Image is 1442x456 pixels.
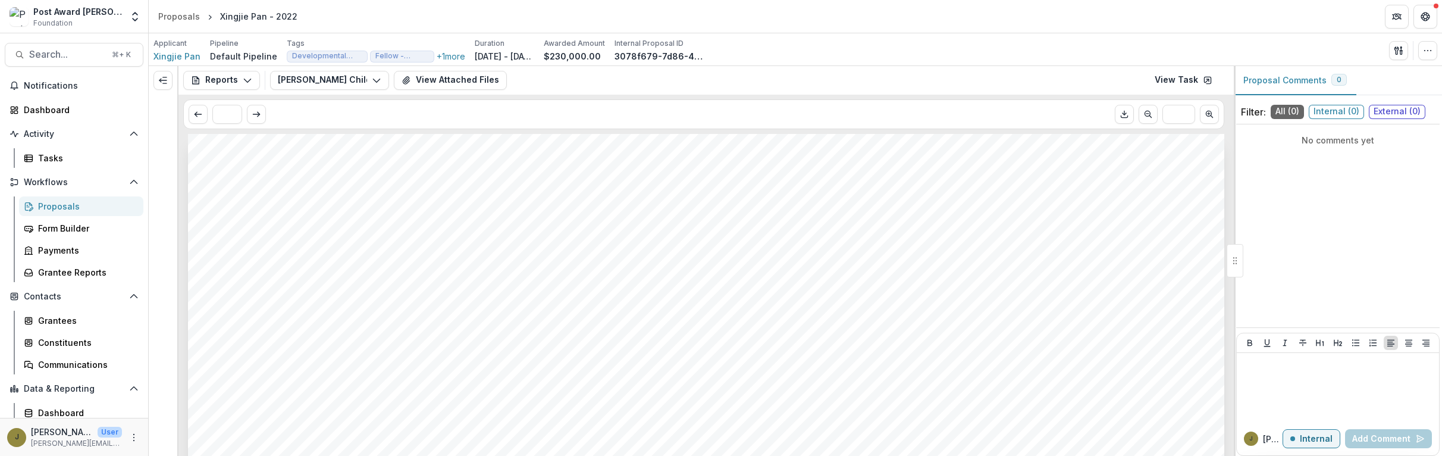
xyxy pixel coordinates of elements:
[19,263,143,282] a: Grantee Reports
[250,347,1109,368] span: progress reports are kept strictly confidential. The reports serve as an auditing tool to monitor
[33,5,122,18] div: Post Award [PERSON_NAME] Childs Memorial Fund
[31,438,122,449] p: [PERSON_NAME][EMAIL_ADDRESS][PERSON_NAME][DOMAIN_NAME]
[1384,336,1398,350] button: Align Left
[5,100,143,120] a: Dashboard
[1313,336,1327,350] button: Heading 1
[1345,429,1432,448] button: Add Comment
[1337,76,1341,84] span: 0
[38,152,134,164] div: Tasks
[24,384,124,394] span: Data & Reporting
[1139,105,1158,124] button: Scroll to previous page
[375,52,429,60] span: Fellow - Selected
[153,50,200,63] a: Xingjie Pan
[127,430,141,445] button: More
[19,333,143,352] a: Constituents
[1385,5,1409,29] button: Partners
[38,314,134,327] div: Grantees
[24,104,134,116] div: Dashboard
[1300,434,1333,444] p: Internal
[38,407,134,419] div: Dashboard
[287,38,305,49] p: Tags
[615,38,684,49] p: Internal Proposal ID
[183,71,260,90] button: Reports
[1309,105,1364,119] span: Internal ( 0 )
[19,355,143,374] a: Communications
[250,258,1061,286] span: [PERSON_NAME] Childs Funds Fellow’s Annual Progress Report
[247,105,266,124] button: Scroll to next page
[24,292,124,302] span: Contacts
[24,129,124,139] span: Activity
[38,244,134,257] div: Payments
[19,148,143,168] a: Tasks
[394,71,507,90] button: View Attached Files
[24,177,124,188] span: Workflows
[5,173,143,192] button: Open Workflows
[5,379,143,398] button: Open Data & Reporting
[250,319,1127,340] span: Continuation of support is contingent upon satisfactory review of the annual progress report. All
[10,7,29,26] img: Post Award Jane Coffin Childs Memorial Fund
[31,426,93,438] p: [PERSON_NAME]
[1278,336,1292,350] button: Italicize
[437,50,465,63] button: +1more
[292,52,362,60] span: Developmental Biology
[5,76,143,95] button: Notifications
[1349,336,1363,350] button: Bullet List
[1271,105,1304,119] span: All ( 0 )
[1366,336,1380,350] button: Ordered List
[153,38,187,49] p: Applicant
[33,18,73,29] span: Foundation
[250,428,616,452] span: Date you completed this report.
[38,358,134,371] div: Communications
[475,38,504,49] p: Duration
[19,241,143,260] a: Payments
[109,48,133,61] div: ⌘ + K
[210,38,239,49] p: Pipeline
[1243,336,1257,350] button: Bold
[29,49,105,60] span: Search...
[38,336,134,349] div: Constituents
[19,311,143,330] a: Grantees
[19,403,143,423] a: Dashboard
[270,71,389,90] button: [PERSON_NAME] Childs Funds Fellow’s Annual Progress Report
[220,10,297,23] div: Xingjie Pan - 2022
[544,38,605,49] p: Awarded Amount
[19,218,143,238] a: Form Builder
[250,196,644,232] span: Submission Responses
[1419,336,1433,350] button: Align Right
[250,375,1102,396] span: research progress and assure that the Fellow’s research is on target with the funded project.
[1234,66,1356,95] button: Proposal Comments
[1413,5,1437,29] button: Get Help
[153,8,302,25] nav: breadcrumb
[615,50,704,63] p: 3078f679-7d86-4f2f-9602-9ae81be4e5f6
[1369,105,1425,119] span: External ( 0 )
[38,200,134,213] div: Proposals
[1241,134,1435,146] p: No comments yet
[38,266,134,279] div: Grantee Reports
[210,50,277,63] p: Default Pipeline
[1260,336,1274,350] button: Underline
[189,105,208,124] button: Scroll to previous page
[1296,336,1310,350] button: Strike
[158,10,200,23] div: Proposals
[38,222,134,235] div: Form Builder
[15,433,19,441] div: Jamie
[1148,71,1220,90] a: View Task
[1200,105,1219,124] button: Scroll to next page
[19,196,143,216] a: Proposals
[544,50,601,63] p: $230,000.00
[24,81,139,91] span: Notifications
[1241,105,1266,119] p: Filter:
[1402,336,1416,350] button: Align Center
[5,287,143,306] button: Open Contacts
[1115,105,1134,124] button: Download PDF
[1283,429,1340,448] button: Internal
[153,8,205,25] a: Proposals
[127,5,143,29] button: Open entity switcher
[153,71,173,90] button: Expand left
[1263,433,1283,445] p: [PERSON_NAME]
[98,427,122,438] p: User
[475,50,534,63] p: [DATE] - [DATE]
[5,43,143,67] button: Search...
[1249,436,1253,442] div: Jamie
